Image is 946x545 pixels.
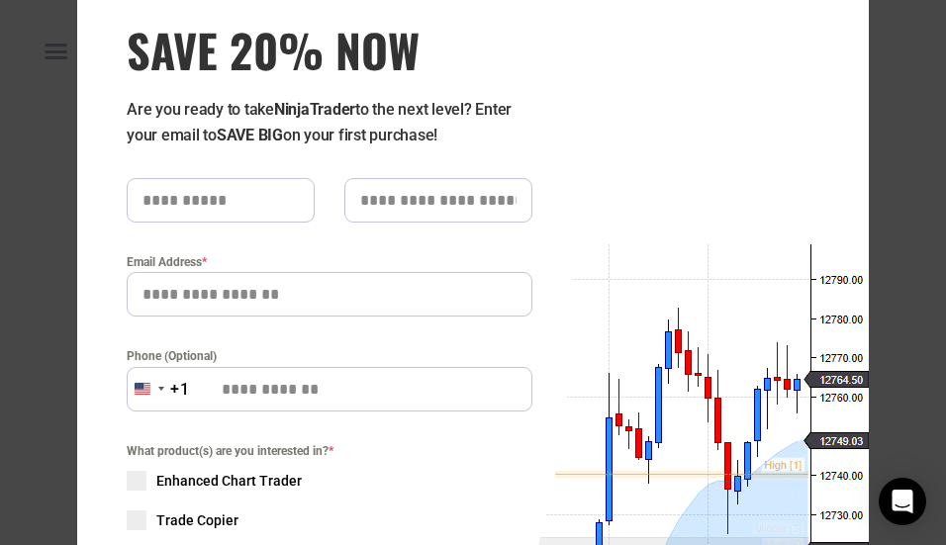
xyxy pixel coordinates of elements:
[127,367,190,411] button: Selected country
[274,100,355,119] strong: NinjaTrader
[170,377,190,403] div: +1
[879,478,926,525] div: Open Intercom Messenger
[127,97,532,148] p: Are you ready to take to the next level? Enter your email to on your first purchase!
[217,126,283,144] strong: SAVE BIG
[127,346,532,366] label: Phone (Optional)
[156,471,302,491] span: Enhanced Chart Trader
[127,510,532,530] label: Trade Copier
[156,510,238,530] span: Trade Copier
[127,471,532,491] label: Enhanced Chart Trader
[127,252,532,272] label: Email Address
[127,441,532,461] span: What product(s) are you interested in?
[127,22,532,77] h3: SAVE 20% NOW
